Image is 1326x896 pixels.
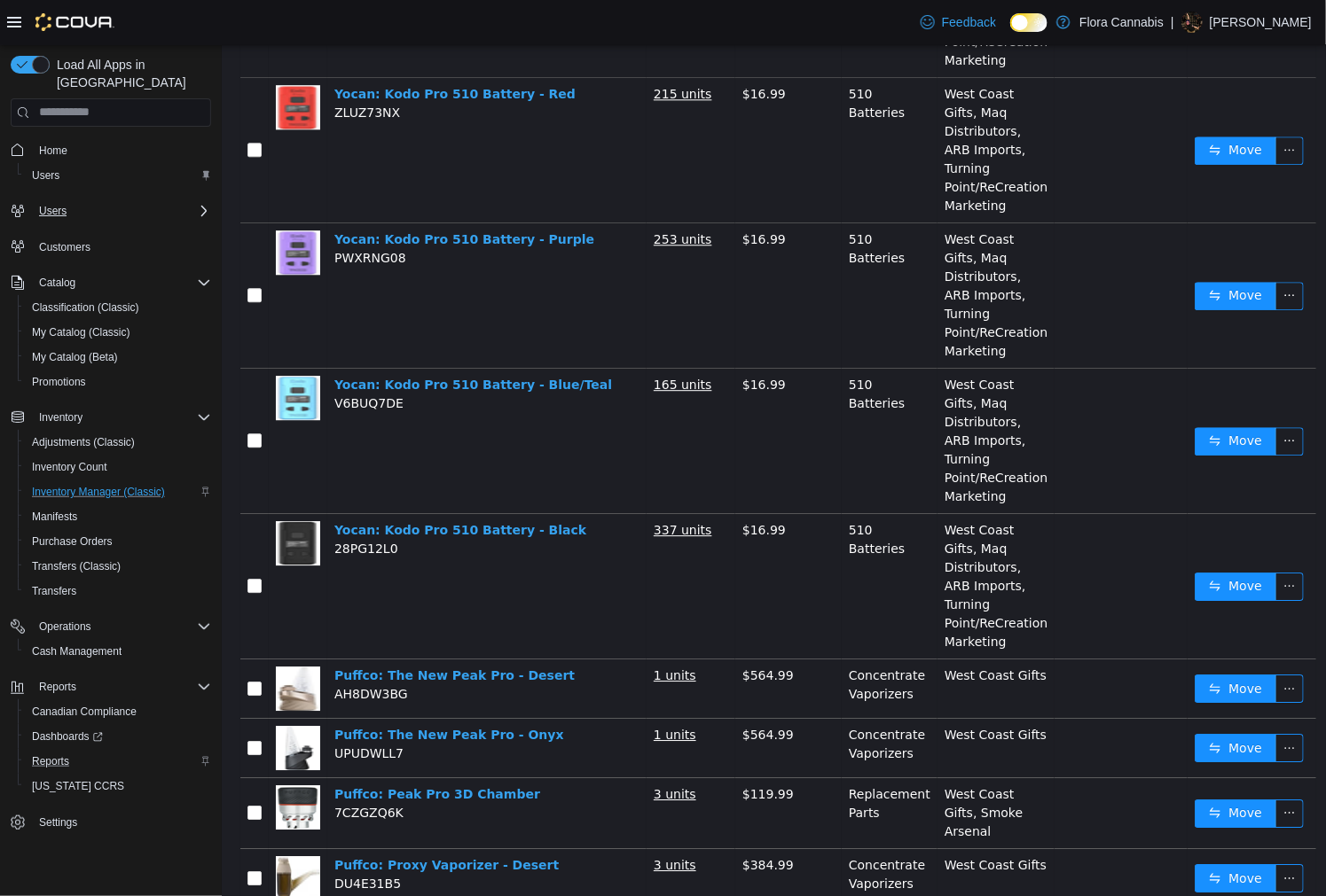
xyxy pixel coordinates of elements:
[521,623,572,637] span: $564.99
[723,332,826,458] span: West Coast Gifts, Maq Distributors, ARB Imports, Turning Point/ReCreation Marketing
[4,405,218,430] button: Inventory
[25,641,129,662] a: Cash Management
[25,481,172,503] a: Inventory Manager (Classic)
[1010,32,1011,33] span: Dark Mode
[1079,12,1164,33] p: Flora Cannabis
[32,407,211,428] span: Inventory
[620,674,716,733] td: Concentrate Vaporizers
[18,554,218,579] button: Transfers (Classic)
[18,504,218,529] button: Manifests
[113,760,182,775] span: 7CZGZQ6K
[973,819,1055,847] button: icon: swapMove
[25,456,114,478] a: Inventory Count
[32,140,75,161] a: Home
[25,556,128,577] a: Transfers (Classic)
[521,332,564,347] span: $16.99
[25,165,67,186] a: Users
[25,371,211,393] span: Promotions
[32,300,139,315] span: Classification (Classic)
[32,168,59,183] span: Users
[113,642,186,656] span: AH8DW3BG
[1054,382,1082,410] button: icon: ellipsis
[54,476,98,520] img: Yocan: Kodo Pro 510 Battery - Black hero shot
[521,813,572,827] span: $384.99
[973,754,1055,783] button: icon: swapMove
[18,163,218,188] button: Users
[4,234,218,260] button: Customers
[521,187,564,201] span: $16.99
[4,809,218,835] button: Settings
[18,579,218,604] button: Transfers
[39,815,77,830] span: Settings
[113,831,179,845] span: DU4E31B5
[25,751,211,772] span: Reports
[32,237,98,258] a: Customers
[25,456,211,478] span: Inventory Count
[113,60,178,74] span: ZLUZ73NX
[1171,12,1174,33] p: |
[973,237,1055,265] button: icon: swapMove
[32,485,165,499] span: Inventory Manager (Classic)
[32,644,122,658] span: Cash Management
[973,91,1055,120] button: icon: swapMove
[1210,12,1312,33] p: [PERSON_NAME]
[620,33,716,178] td: 510 Batteries
[113,496,177,510] span: 28PG12L0
[25,580,83,602] a: Transfers
[1054,819,1082,847] button: icon: ellipsis
[39,410,82,425] span: Inventory
[18,749,218,774] button: Reports
[32,200,211,222] span: Users
[25,726,110,747] a: Dashboards
[521,42,564,56] span: $16.99
[39,204,67,218] span: Users
[25,432,211,453] span: Adjustments (Classic)
[32,705,137,719] span: Canadian Compliance
[25,701,144,722] a: Canadian Compliance
[54,331,98,375] img: Yocan: Kodo Pro 510 Battery - Blue/Teal hero shot
[18,479,218,504] button: Inventory Manager (Classic)
[25,506,211,527] span: Manifests
[25,506,84,527] a: Manifests
[4,674,218,699] button: Reports
[32,584,76,598] span: Transfers
[620,733,716,804] td: Replacement Parts
[54,681,98,725] img: Puffco: The New Peak Pro - Onyx hero shot
[18,774,218,799] button: [US_STATE] CCRS
[942,13,996,31] span: Feedback
[32,375,86,389] span: Promotions
[25,322,137,343] a: My Catalog (Classic)
[25,481,211,503] span: Inventory Manager (Classic)
[25,580,211,602] span: Transfers
[113,682,342,697] a: Puffco: The New Peak Pro - Onyx
[18,639,218,664] button: Cash Management
[521,742,572,756] span: $119.99
[25,775,131,797] a: [US_STATE] CCRS
[11,130,211,882] nav: Complex example
[973,527,1055,556] button: icon: swapMove
[25,347,211,368] span: My Catalog (Beta)
[32,812,84,833] a: Settings
[32,272,82,293] button: Catalog
[35,13,114,31] img: Cova
[620,614,716,674] td: Concentrate Vaporizers
[113,187,373,201] a: Yocan: Kodo Pro 510 Battery - Purple
[432,478,490,492] u: 337 units
[32,616,98,637] button: Operations
[32,460,107,474] span: Inventory Count
[1010,13,1047,32] input: Dark Mode
[113,742,318,756] a: Puffco: Peak Pro 3D Chamber
[39,680,76,694] span: Reports
[723,478,826,604] span: West Coast Gifts, Maq Distributors, ARB Imports, Turning Point/ReCreation Marketing
[25,751,76,772] a: Reports
[25,322,211,343] span: My Catalog (Classic)
[32,350,118,364] span: My Catalog (Beta)
[32,811,211,833] span: Settings
[32,435,135,449] span: Adjustments (Classic)
[32,616,211,637] span: Operations
[620,178,716,323] td: 510 Batteries
[1054,629,1082,658] button: icon: ellipsis
[113,813,337,827] a: Puffco: Proxy Vaporizer - Desert
[4,137,218,163] button: Home
[25,556,211,577] span: Transfers (Classic)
